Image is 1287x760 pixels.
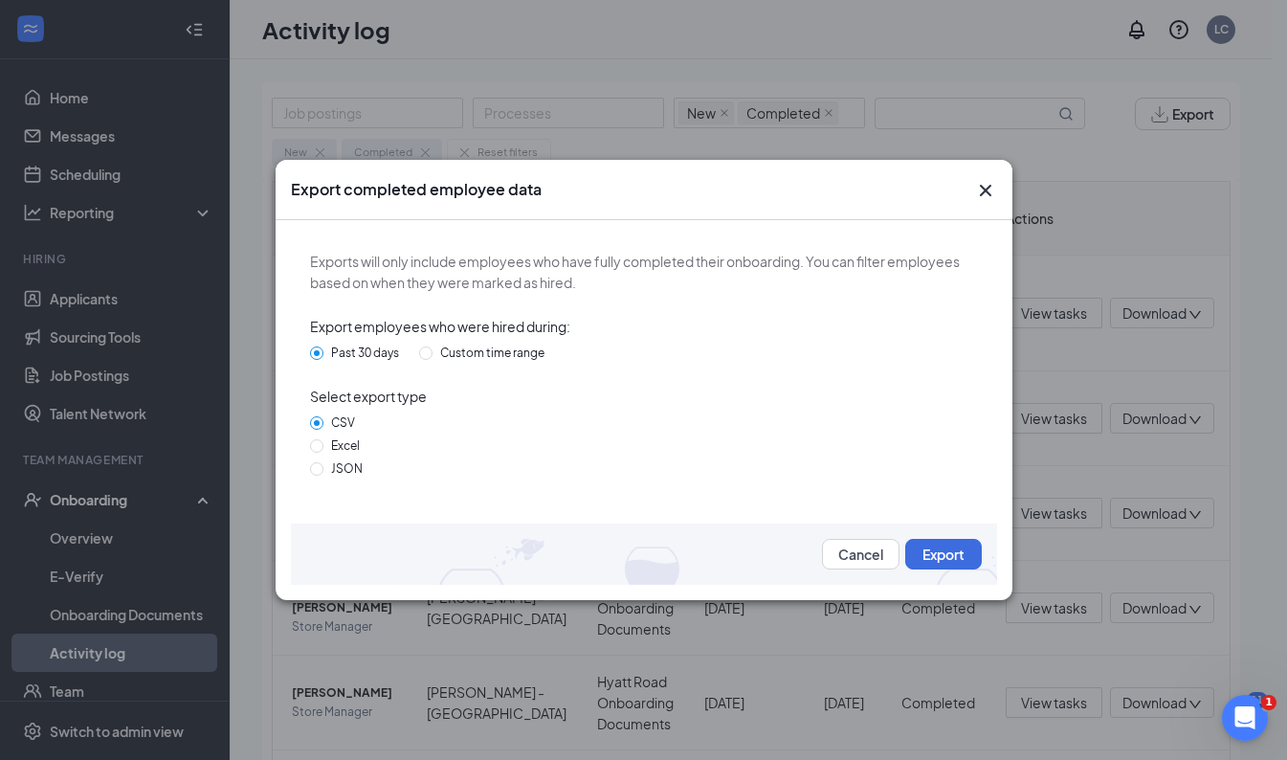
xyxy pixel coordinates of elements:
[323,438,367,453] span: Excel
[310,386,978,407] span: Select export type
[433,346,552,360] span: Custom time range
[822,539,899,570] button: Cancel
[1222,695,1268,741] iframe: Intercom live chat
[974,179,997,202] button: Close
[323,415,363,430] span: CSV
[1261,695,1276,710] span: 1
[323,346,407,360] span: Past 30 days
[905,539,982,570] button: Export
[291,179,542,200] h3: Export completed employee data
[323,460,370,475] span: JSON
[310,251,978,293] span: Exports will only include employees who have fully completed their onboarding. You can filter emp...
[310,316,978,337] span: Export employees who were hired during:
[974,179,997,202] svg: Cross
